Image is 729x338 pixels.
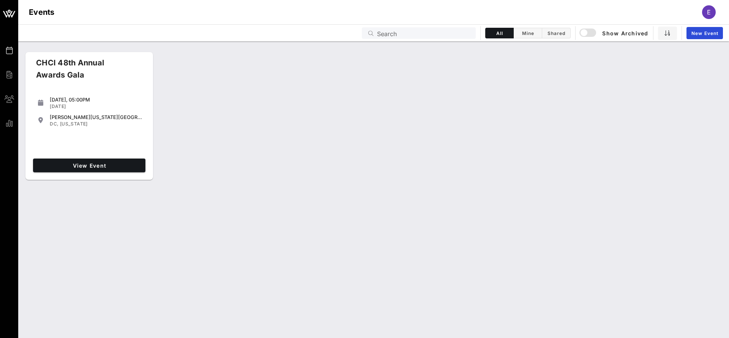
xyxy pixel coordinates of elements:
div: [DATE], 05:00PM [50,97,142,103]
button: Shared [542,28,571,38]
span: [US_STATE] [60,121,88,127]
button: Show Archived [580,26,649,40]
span: All [490,30,509,36]
button: All [485,28,514,38]
div: E [702,5,716,19]
button: Mine [514,28,542,38]
span: View Event [36,162,142,169]
span: Mine [518,30,537,36]
a: View Event [33,159,145,172]
span: Shared [547,30,566,36]
span: New Event [691,30,718,36]
div: CHCI 48th Annual Awards Gala [30,57,137,87]
span: E [707,8,711,16]
a: New Event [686,27,723,39]
span: DC, [50,121,58,127]
div: [DATE] [50,103,142,109]
div: [PERSON_NAME][US_STATE][GEOGRAPHIC_DATA] [50,114,142,120]
h1: Events [29,6,55,18]
span: Show Archived [581,29,648,38]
